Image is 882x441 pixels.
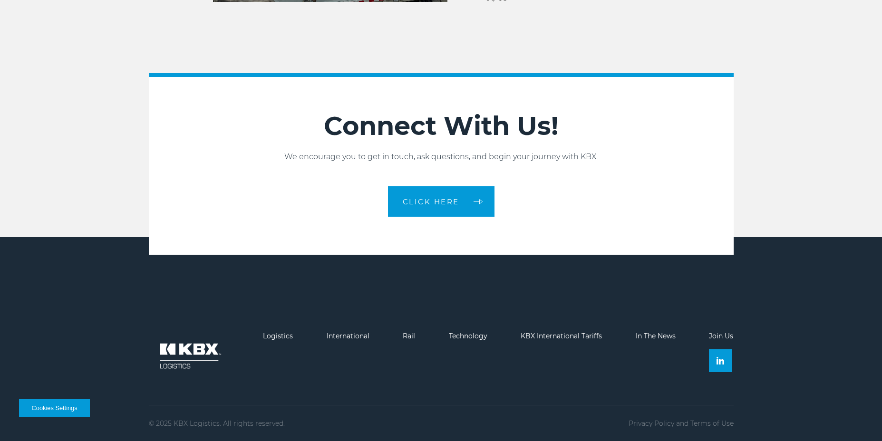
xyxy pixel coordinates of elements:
[709,332,733,340] a: Join Us
[327,332,369,340] a: International
[149,332,230,380] img: kbx logo
[636,332,676,340] a: In The News
[149,110,734,142] h2: Connect With Us!
[403,198,459,205] span: CLICK HERE
[521,332,602,340] a: KBX International Tariffs
[449,332,487,340] a: Technology
[19,399,90,417] button: Cookies Settings
[388,186,494,217] a: CLICK HERE arrow arrow
[403,332,415,340] a: Rail
[717,357,724,364] img: Linkedin
[149,151,734,163] p: We encourage you to get in touch, ask questions, and begin your journey with KBX.
[629,419,674,428] a: Privacy Policy
[263,332,293,340] a: Logistics
[676,419,688,428] span: and
[690,419,734,428] a: Terms of Use
[149,420,285,427] p: © 2025 KBX Logistics. All rights reserved.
